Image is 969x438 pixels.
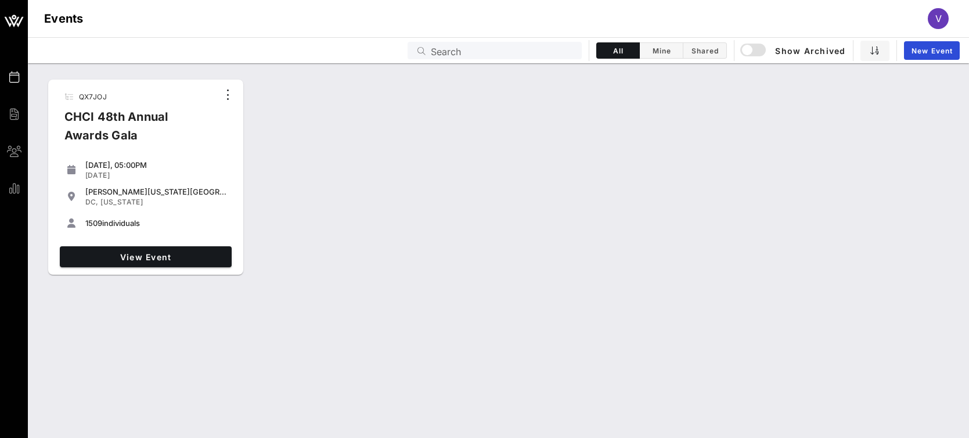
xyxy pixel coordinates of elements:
span: [US_STATE] [100,198,143,206]
span: DC, [85,198,99,206]
a: View Event [60,246,232,267]
h1: Events [44,9,84,28]
div: [DATE], 05:00PM [85,160,227,170]
a: New Event [904,41,960,60]
span: New Event [911,46,953,55]
span: QX7JOJ [79,92,107,101]
span: Shared [690,46,719,55]
span: Show Archived [742,44,845,58]
div: V [928,8,949,29]
span: View Event [64,252,227,262]
div: CHCI 48th Annual Awards Gala [55,107,219,154]
span: Mine [647,46,676,55]
span: All [604,46,632,55]
div: [PERSON_NAME][US_STATE][GEOGRAPHIC_DATA] [85,187,227,196]
span: 1509 [85,218,102,228]
div: individuals [85,218,227,228]
button: Show Archived [741,40,846,61]
div: [DATE] [85,171,227,180]
button: Shared [683,42,727,59]
button: All [596,42,640,59]
button: Mine [640,42,683,59]
span: V [935,13,942,24]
